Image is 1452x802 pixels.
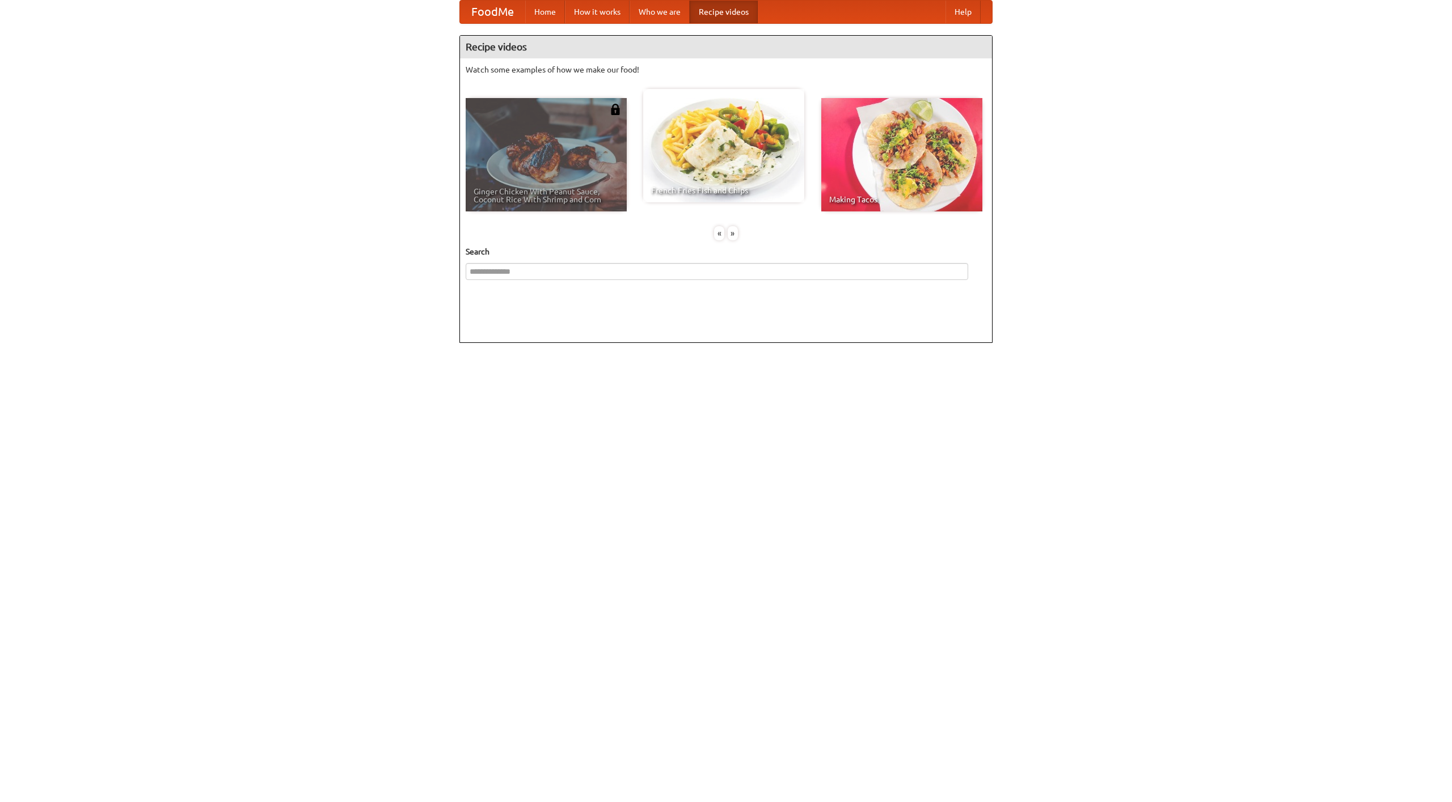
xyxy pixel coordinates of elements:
p: Watch some examples of how we make our food! [466,64,986,75]
h5: Search [466,246,986,257]
h4: Recipe videos [460,36,992,58]
span: Making Tacos [829,196,974,203]
a: FoodMe [460,1,525,23]
a: Making Tacos [821,98,982,211]
a: Help [946,1,981,23]
span: French Fries Fish and Chips [651,186,796,194]
a: Home [525,1,565,23]
img: 483408.png [610,104,621,115]
a: Recipe videos [690,1,758,23]
div: » [728,226,738,240]
div: « [714,226,724,240]
a: Who we are [630,1,690,23]
a: How it works [565,1,630,23]
a: French Fries Fish and Chips [643,89,804,202]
